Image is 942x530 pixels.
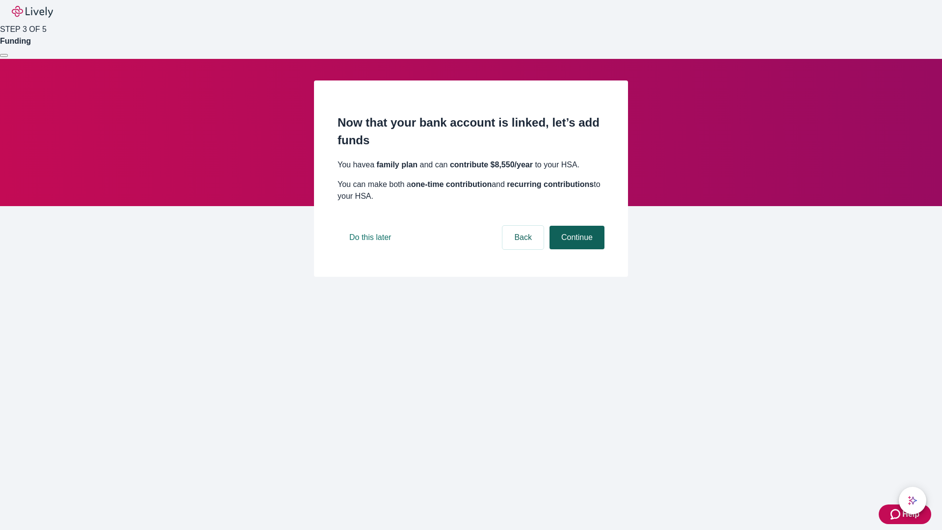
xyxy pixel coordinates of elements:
[450,160,533,169] strong: contribute $8,550 /year
[549,226,604,249] button: Continue
[12,6,53,18] img: Lively
[338,114,604,149] h2: Now that your bank account is linked, let’s add funds
[902,508,919,520] span: Help
[338,226,403,249] button: Do this later
[338,179,604,202] p: You can make both a and to your HSA.
[377,160,418,169] strong: family plan
[411,180,492,188] strong: one-time contribution
[338,159,604,171] p: You have a and can to your HSA.
[899,487,926,514] button: chat
[908,496,917,505] svg: Lively AI Assistant
[890,508,902,520] svg: Zendesk support icon
[879,504,931,524] button: Zendesk support iconHelp
[502,226,544,249] button: Back
[507,180,594,188] strong: recurring contributions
